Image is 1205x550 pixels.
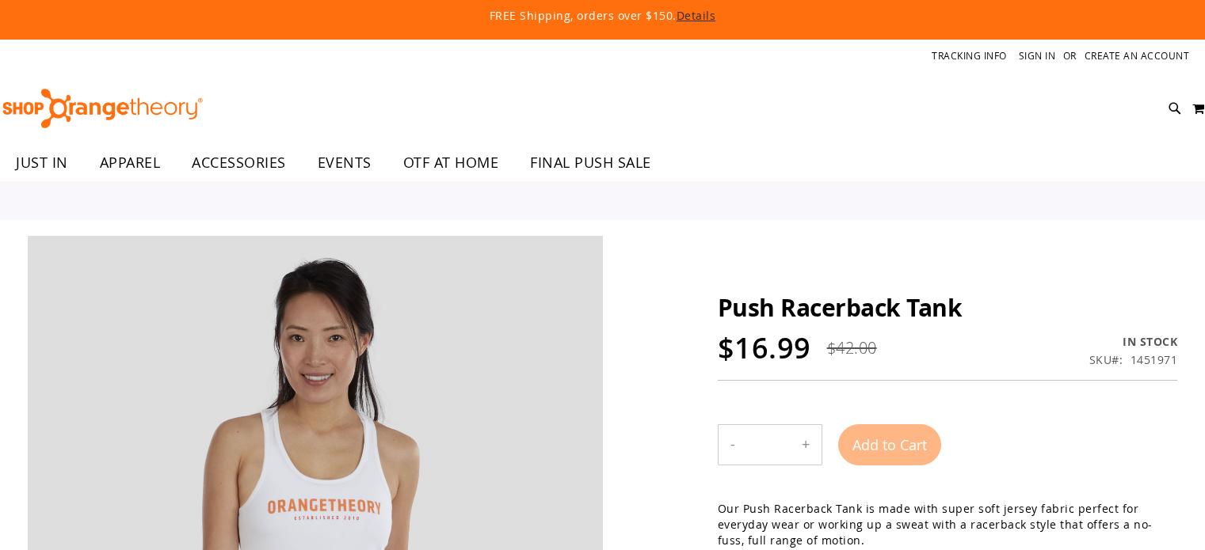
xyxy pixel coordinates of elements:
input: Product quantity [747,426,790,464]
a: Tracking Info [932,49,1007,63]
span: JUST IN [16,145,68,180]
span: EVENTS [318,145,372,180]
a: ACCESSORIES [176,145,302,181]
button: Decrease product quantity [719,425,747,465]
a: Details [677,8,716,23]
span: APPAREL [100,145,161,180]
a: APPAREL [84,145,177,181]
span: OTF AT HOME [403,145,499,180]
span: FINAL PUSH SALE [530,145,651,180]
span: $42.00 [827,337,877,358]
a: OTF AT HOME [387,145,515,181]
a: Create an Account [1085,49,1190,63]
strong: SKU [1089,352,1123,367]
div: Our Push Racerback Tank is made with super soft jersey fabric perfect for everyday wear or workin... [718,501,1177,548]
a: EVENTS [302,145,387,181]
a: FINAL PUSH SALE [514,145,667,180]
span: $16.99 [718,328,811,367]
a: Sign In [1019,49,1056,63]
span: Push Racerback Tank [718,291,963,324]
p: FREE Shipping, orders over $150. [127,8,1077,24]
div: 1451971 [1131,352,1178,368]
div: In stock [1089,334,1178,350]
div: Availability [1089,334,1178,350]
button: Increase product quantity [790,425,822,465]
span: ACCESSORIES [192,145,286,180]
